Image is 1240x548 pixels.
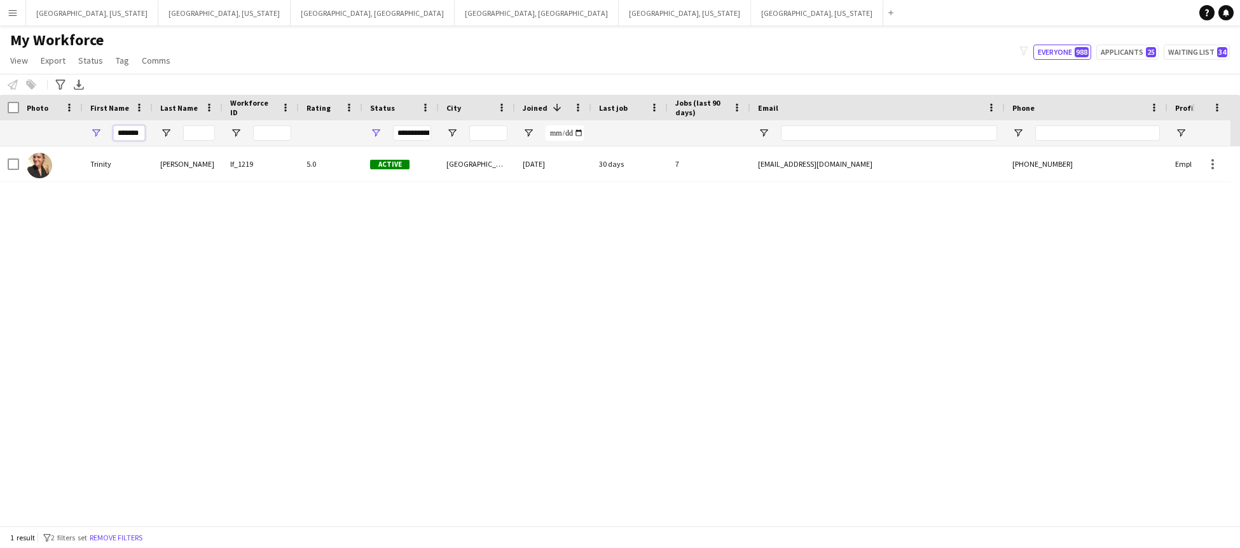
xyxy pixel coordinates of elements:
[53,77,68,92] app-action-btn: Advanced filters
[51,533,87,542] span: 2 filters set
[1012,127,1024,139] button: Open Filter Menu
[223,146,299,181] div: lf_1219
[116,55,129,66] span: Tag
[619,1,751,25] button: [GEOGRAPHIC_DATA], [US_STATE]
[27,153,52,178] img: Trinity Hardy
[675,98,727,117] span: Jobs (last 90 days)
[1175,103,1201,113] span: Profile
[26,1,158,25] button: [GEOGRAPHIC_DATA], [US_STATE]
[1033,45,1091,60] button: Everyone988
[446,103,461,113] span: City
[446,127,458,139] button: Open Filter Menu
[758,103,778,113] span: Email
[230,98,276,117] span: Workforce ID
[523,103,548,113] span: Joined
[87,531,145,545] button: Remove filters
[781,125,997,141] input: Email Filter Input
[10,31,104,50] span: My Workforce
[183,125,215,141] input: Last Name Filter Input
[73,52,108,69] a: Status
[90,127,102,139] button: Open Filter Menu
[78,55,103,66] span: Status
[758,127,769,139] button: Open Filter Menu
[668,146,750,181] div: 7
[113,125,145,141] input: First Name Filter Input
[515,146,591,181] div: [DATE]
[142,55,170,66] span: Comms
[307,103,331,113] span: Rating
[370,103,395,113] span: Status
[90,103,129,113] span: First Name
[546,125,584,141] input: Joined Filter Input
[41,55,65,66] span: Export
[1075,47,1089,57] span: 988
[1164,45,1230,60] button: Waiting list34
[230,127,242,139] button: Open Filter Menu
[111,52,134,69] a: Tag
[158,1,291,25] button: [GEOGRAPHIC_DATA], [US_STATE]
[751,1,883,25] button: [GEOGRAPHIC_DATA], [US_STATE]
[160,127,172,139] button: Open Filter Menu
[71,77,86,92] app-action-btn: Export XLSX
[439,146,515,181] div: [GEOGRAPHIC_DATA]
[10,55,28,66] span: View
[83,146,153,181] div: Trinity
[160,103,198,113] span: Last Name
[599,103,628,113] span: Last job
[36,52,71,69] a: Export
[5,52,33,69] a: View
[1096,45,1159,60] button: Applicants25
[469,125,507,141] input: City Filter Input
[27,103,48,113] span: Photo
[370,160,410,169] span: Active
[1035,125,1160,141] input: Phone Filter Input
[137,52,176,69] a: Comms
[523,127,534,139] button: Open Filter Menu
[291,1,455,25] button: [GEOGRAPHIC_DATA], [GEOGRAPHIC_DATA]
[1146,47,1156,57] span: 25
[253,125,291,141] input: Workforce ID Filter Input
[299,146,362,181] div: 5.0
[370,127,382,139] button: Open Filter Menu
[455,1,619,25] button: [GEOGRAPHIC_DATA], [GEOGRAPHIC_DATA]
[750,146,1005,181] div: [EMAIL_ADDRESS][DOMAIN_NAME]
[153,146,223,181] div: [PERSON_NAME]
[1175,127,1187,139] button: Open Filter Menu
[591,146,668,181] div: 30 days
[1005,146,1168,181] div: [PHONE_NUMBER]
[1217,47,1227,57] span: 34
[1012,103,1035,113] span: Phone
